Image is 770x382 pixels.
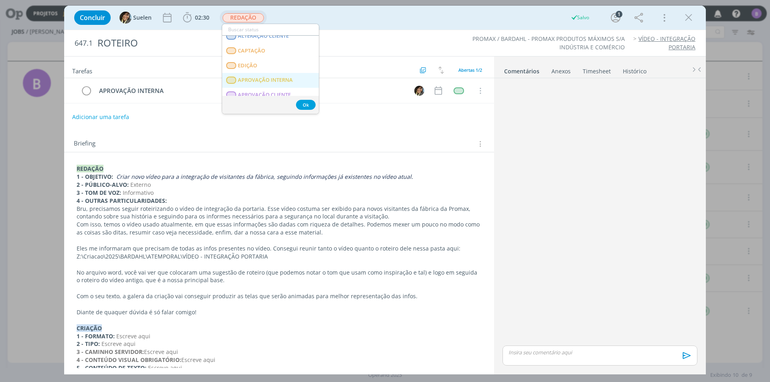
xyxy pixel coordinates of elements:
[75,39,93,48] span: 647.1
[438,67,444,74] img: arrow-down-up.svg
[222,24,319,35] input: Buscar status
[551,67,571,75] div: Anexos
[95,86,407,96] div: APROVAÇÃO INTERNA
[638,35,695,51] a: VÍDEO - INTEGRAÇÃO PORTARIA
[238,33,289,39] span: ALTERAÇÃO CLIENTE
[120,12,152,24] button: SSuelen
[238,63,257,69] span: EDIÇÃO
[101,340,136,348] span: Escreve aqui
[77,308,482,316] p: Diante de quaquer dúvida é só falar comigo!
[413,85,425,97] button: S
[74,10,111,25] button: Concluir
[238,48,265,54] span: CAPTAÇÃO
[77,324,102,332] strong: CRIAÇÃO
[120,12,132,24] img: S
[414,86,424,96] img: S
[148,364,182,372] span: Escreve aqui
[222,24,319,114] ul: REDAÇÃO
[130,181,151,188] span: Externo
[77,197,167,204] strong: 4 - OUTRAS PARTICULARIDADES:
[64,6,706,374] div: dialog
[72,110,130,124] button: Adicionar uma tarefa
[622,64,647,75] a: Histórico
[77,356,181,364] strong: 4 - CONTEÚDO VISUAL OBRIGATÓRIO:
[94,33,434,53] div: ROTEIRO
[77,205,482,221] p: Bru, precisamos seguir roteirizando o vídeo de integração da portaria. Esse vídeo costuma ser exi...
[181,356,215,364] span: Escreve aqui
[77,220,482,236] p: Com isso, temos o vídeo usado atualmente, em que essas informações são dadas com riqueza de detal...
[77,173,113,180] strong: 1 - OBJETIVO:
[472,35,625,51] a: PROMAX / BARDAHL - PROMAX PRODUTOS MÁXIMOS S/A INDÚSTRIA E COMÉRCIO
[504,64,540,75] a: Comentários
[80,14,105,21] span: Concluir
[144,348,178,356] span: Escreve aqui
[458,67,482,73] span: Abertas 1/2
[116,332,150,340] span: Escreve aqui
[77,348,144,356] strong: 3 - CAMINHO SERVIDOR:
[238,77,293,83] span: APROVAÇÃO INTERNA
[570,14,589,21] div: Salvo
[195,14,209,21] span: 02:30
[77,181,129,188] strong: 2 - PÚBLICO-ALVO:
[77,165,103,172] strong: REDAÇÃO
[223,13,264,22] span: REDAÇÃO
[74,139,95,149] span: Briefing
[296,100,316,110] button: Ok
[77,340,100,348] strong: 2 - TIPO:
[77,332,115,340] strong: 1 - FORMATO:
[181,11,211,24] button: 02:30
[72,65,92,75] span: Tarefas
[238,92,291,98] span: APROVAÇÃO CLIENTE
[609,11,622,24] button: 1
[133,15,152,20] span: Suelen
[77,245,482,261] p: Eles me informaram que precisam de todas as infos presentes no vídeo. Consegui reunir tanto o víd...
[616,11,622,18] div: 1
[116,173,413,180] em: Criar novo vídeo para a integração de visitantes da fábrica, seguindo informações já existentes n...
[582,64,611,75] a: Timesheet
[77,269,482,285] p: No arquivo word, você vai ver que colocaram uma sugestão de roteiro (que podemos notar o tom que ...
[77,292,482,300] p: Com o seu texto, a galera da criação vai conseguir produzir as telas que serão animadas para melh...
[77,364,146,372] strong: 5 - CONTEÚDO DE TEXTO:
[222,13,264,23] button: REDAÇÃO
[123,189,154,196] span: Informativo
[77,189,121,196] strong: 3 - TOM DE VOZ:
